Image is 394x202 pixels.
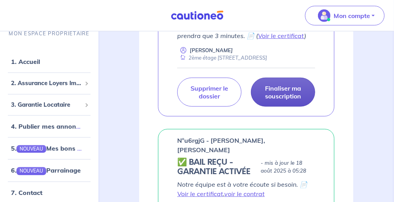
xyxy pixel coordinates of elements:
[11,166,81,174] a: 6.NOUVEAUParrainage
[261,84,305,100] p: Finaliser ma souscription
[177,158,315,177] div: state: CONTRACT-VALIDATED, Context: NEW,MAYBE-CERTIFICATE,RELATIONSHIP,LESSOR-DOCUMENTS
[177,54,267,62] div: 2ème étage [STREET_ADDRESS]
[318,9,330,22] img: illu_account_valid_menu.svg
[177,158,258,177] h5: ✅ BAIL REÇU - GARANTIE ACTIVÉE
[224,190,265,198] a: voir le contrat
[3,184,95,200] div: 7. Contact
[9,30,89,37] p: MON ESPACE PROPRIÉTAIRE
[168,11,227,20] img: Cautioneo
[11,79,82,88] span: 2. Assurance Loyers Impayés
[251,78,315,107] a: Finaliser ma souscription
[177,78,241,107] a: Supprimer le dossier
[305,6,385,25] button: illu_account_valid_menu.svgMon compte
[258,32,304,40] a: Voir le certificat
[3,162,95,178] div: 6.NOUVEAUParrainage
[11,188,42,196] a: 7. Contact
[190,47,233,54] p: [PERSON_NAME]
[261,159,315,175] p: - mis à jour le 18 août 2025 à 05:28
[3,140,95,156] div: 5.NOUVEAUMes bons plans
[3,97,95,112] div: 3. Garantie Locataire
[3,76,95,91] div: 2. Assurance Loyers Impayés
[11,122,86,130] a: 4. Publier mes annonces
[177,190,223,198] a: Voir le certificat
[11,144,94,152] a: 5.NOUVEAUMes bons plans
[177,180,315,198] p: Notre équipe est à votre écoute si besoin. 📄 ,
[11,100,82,109] span: 3. Garantie Locataire
[177,136,315,155] p: n°u6rgjG - [PERSON_NAME], [PERSON_NAME]
[3,54,95,69] div: 1. Accueil
[187,84,232,100] p: Supprimer le dossier
[334,11,370,20] p: Mon compte
[11,58,40,66] a: 1. Accueil
[3,118,95,134] div: 4. Publier mes annonces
